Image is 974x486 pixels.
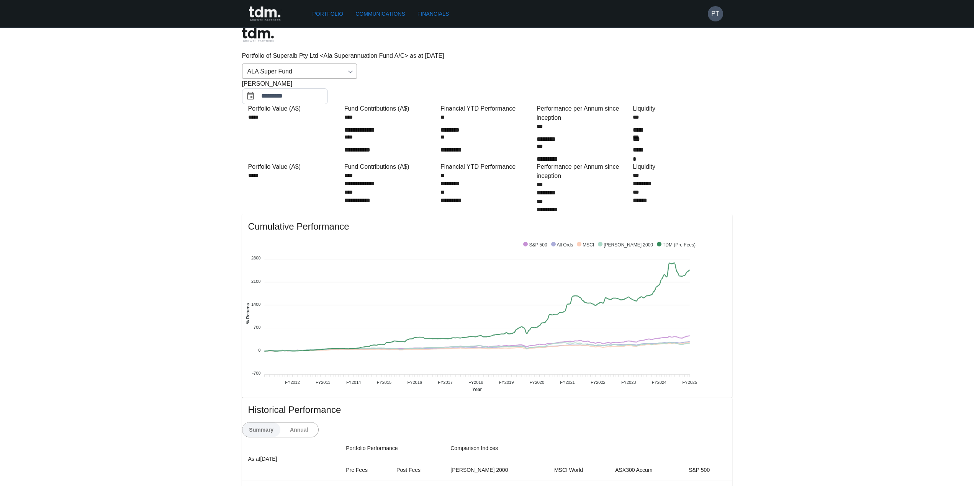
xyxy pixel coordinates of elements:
[598,242,653,248] span: [PERSON_NAME] 2000
[248,454,334,463] p: As at [DATE]
[352,7,408,21] a: Communications
[633,162,726,171] div: Liquidity
[248,104,341,113] div: Portfolio Value (A$)
[444,459,548,481] th: [PERSON_NAME] 2000
[344,162,437,171] div: Fund Contributions (A$)
[252,371,260,375] tspan: -700
[248,162,341,171] div: Portfolio Value (A$)
[609,459,683,481] th: ASX300 Accum
[248,404,726,416] span: Historical Performance
[309,7,347,21] a: Portfolio
[499,380,514,385] tspan: FY2019
[258,348,260,352] tspan: 0
[377,380,391,385] tspan: FY2015
[523,242,547,248] span: S&P 500
[243,88,258,104] button: Choose date, selected date is Jul 31, 2025
[346,380,361,385] tspan: FY2014
[251,279,260,283] tspan: 2100
[414,7,452,21] a: Financials
[708,6,723,21] button: PT
[251,302,260,307] tspan: 1400
[652,380,667,385] tspan: FY2024
[245,303,250,324] text: % Returns
[440,104,534,113] div: Financial YTD Performance
[560,380,575,385] tspan: FY2021
[591,380,606,385] tspan: FY2022
[316,380,331,385] tspan: FY2013
[242,422,319,437] div: text alignment
[254,325,260,329] tspan: 700
[548,459,609,481] th: MSCI World
[551,242,573,248] span: All Ords
[633,104,726,113] div: Liquidity
[242,79,293,88] span: [PERSON_NAME]
[683,459,732,481] th: S&P 500
[390,459,444,481] th: Post Fees
[537,162,630,181] div: Performance per Annum since inception
[682,380,697,385] tspan: FY2025
[242,64,357,79] div: ALA Super Fund
[621,380,636,385] tspan: FY2023
[711,9,719,18] h6: PT
[529,380,544,385] tspan: FY2020
[440,162,534,171] div: Financial YTD Performance
[251,256,260,260] tspan: 2800
[285,380,300,385] tspan: FY2012
[248,220,726,233] span: Cumulative Performance
[340,437,444,459] th: Portfolio Performance
[438,380,453,385] tspan: FY2017
[242,51,732,60] p: Portfolio of Superalb Pty Ltd <Ala Superannuation Fund A/C> as at [DATE]
[577,242,594,248] span: MSCI
[472,387,482,392] text: Year
[537,104,630,122] div: Performance per Annum since inception
[340,459,390,481] th: Pre Fees
[657,242,696,248] span: TDM (Pre Fees)
[280,422,318,437] button: Annual
[444,437,732,459] th: Comparison Indices
[344,104,437,113] div: Fund Contributions (A$)
[468,380,483,385] tspan: FY2018
[407,380,422,385] tspan: FY2016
